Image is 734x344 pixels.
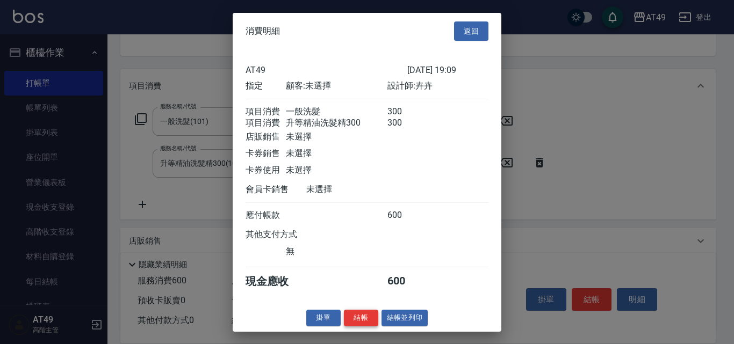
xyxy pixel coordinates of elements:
button: 掛單 [306,310,341,326]
div: 600 [387,210,428,221]
button: 返回 [454,21,488,41]
div: 未選擇 [306,184,407,195]
div: 300 [387,118,428,129]
button: 結帳並列印 [382,310,428,326]
div: 設計師: 卉卉 [387,80,488,92]
div: 600 [387,274,428,289]
div: 未選擇 [286,131,387,143]
div: 無 [286,246,387,257]
div: 卡券使用 [246,165,286,176]
div: 未選擇 [286,165,387,176]
div: AT49 [246,65,407,75]
div: 其他支付方式 [246,229,327,240]
div: 卡券銷售 [246,148,286,159]
div: 一般洗髮 [286,106,387,118]
div: 300 [387,106,428,118]
div: 未選擇 [286,148,387,159]
div: 指定 [246,80,286,92]
div: [DATE] 19:09 [407,65,488,75]
div: 店販銷售 [246,131,286,143]
button: 結帳 [344,310,378,326]
span: 消費明細 [246,26,280,36]
div: 升等精油洗髮精300 [286,118,387,129]
div: 應付帳款 [246,210,286,221]
div: 現金應收 [246,274,306,289]
div: 項目消費 [246,106,286,118]
div: 項目消費 [246,118,286,129]
div: 會員卡銷售 [246,184,306,195]
div: 顧客: 未選擇 [286,80,387,92]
